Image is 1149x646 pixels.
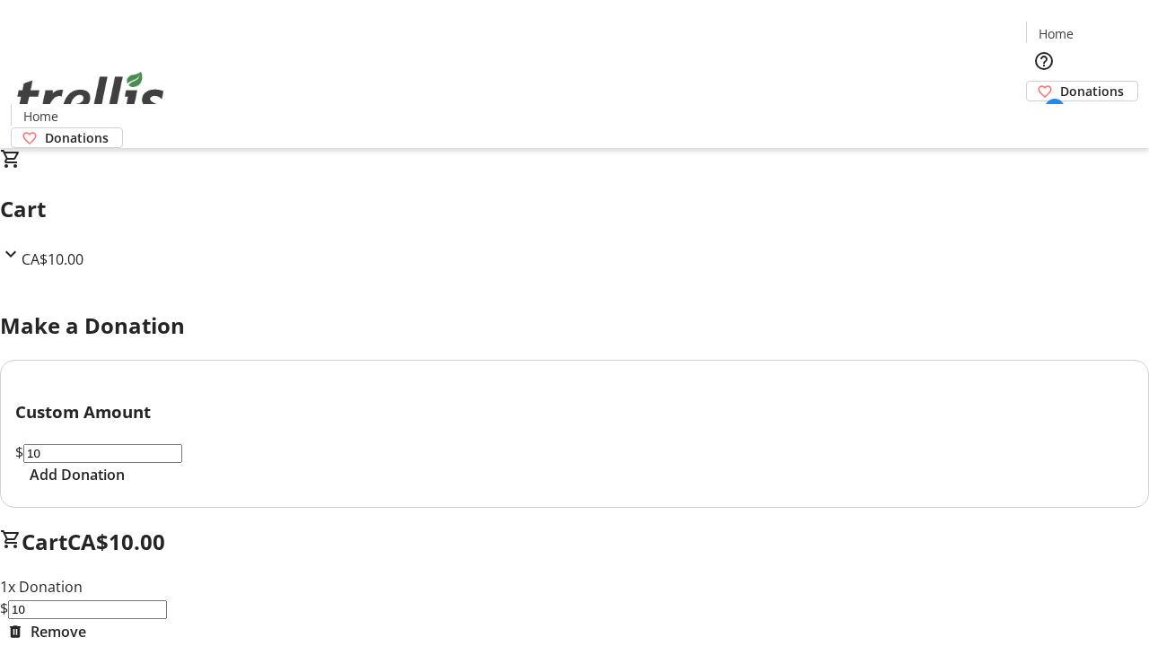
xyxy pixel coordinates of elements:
span: Donations [1060,82,1124,100]
button: Cart [1026,101,1062,137]
h3: Custom Amount [15,399,1134,424]
span: Home [1039,24,1074,43]
a: Donations [11,127,123,148]
span: Home [23,107,58,126]
a: Donations [1026,81,1138,101]
span: Add Donation [30,464,125,485]
span: CA$10.00 [22,249,83,269]
button: Add Donation [15,464,139,485]
span: Remove [31,621,86,642]
span: Donations [45,128,109,147]
input: Donation Amount [23,444,182,463]
span: CA$10.00 [67,527,165,556]
img: Orient E2E Organization pi57r93IVV's Logo [11,52,171,142]
button: Help [1026,43,1062,79]
input: Donation Amount [8,600,167,619]
a: Home [12,107,69,126]
a: Home [1027,24,1084,43]
span: $ [15,442,23,462]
